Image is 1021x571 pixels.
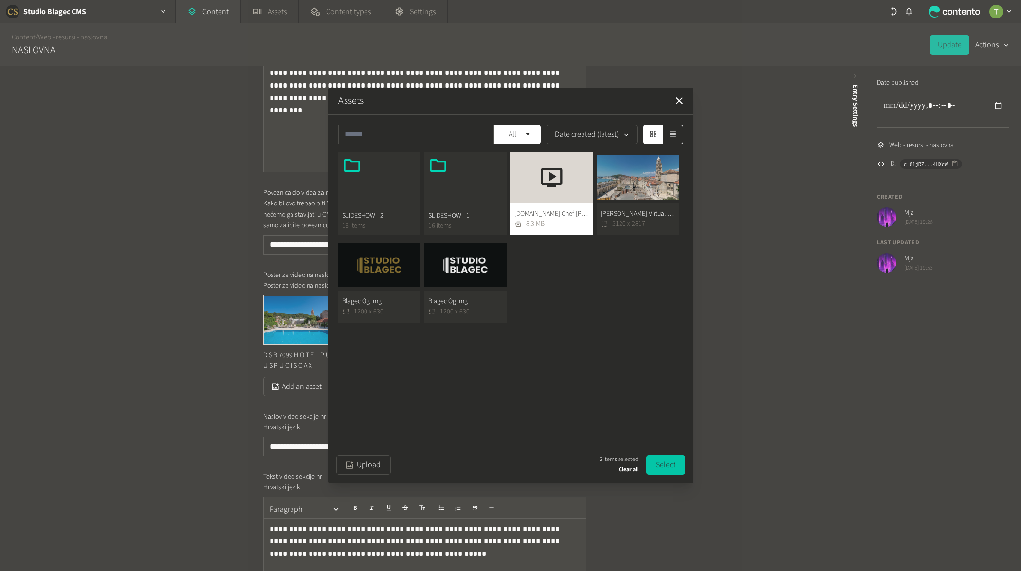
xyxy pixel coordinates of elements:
[428,221,503,231] span: 16 items
[424,152,507,236] button: SLIDESHOW - 116 items
[494,125,541,144] button: All
[600,455,638,464] span: 2 items selected
[338,93,364,108] button: Assets
[619,464,638,476] button: Clear all
[502,129,524,140] span: All
[338,152,420,236] button: SLIDESHOW - 216 items
[547,125,638,144] button: Date created (latest)
[342,211,417,221] span: SLIDESHOW - 2
[336,455,391,475] button: Upload
[646,455,685,475] button: Select
[428,211,503,221] span: SLIDESHOW - 1
[342,221,417,231] span: 16 items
